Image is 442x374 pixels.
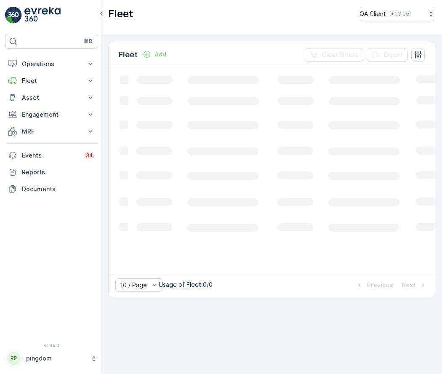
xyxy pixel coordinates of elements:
[5,123,98,140] button: MRF
[367,48,408,61] button: Export
[305,48,363,61] button: Clear Filters
[367,281,393,289] p: Previous
[22,77,81,85] p: Fleet
[154,50,166,59] p: Add
[5,350,98,367] button: PPpingdom
[359,10,386,18] p: QA Client
[383,51,403,59] p: Export
[24,7,61,24] img: logo_light-DOdMpM7g.png
[401,280,428,290] button: Next
[5,106,98,123] button: Engagement
[402,281,415,289] p: Next
[86,152,93,159] p: 34
[22,151,79,160] p: Events
[139,49,170,59] button: Add
[22,185,95,193] p: Documents
[159,280,213,289] p: Usage of Fleet : 0/0
[7,352,21,365] div: PP
[22,93,81,102] p: Asset
[5,56,98,72] button: Operations
[108,7,133,21] p: Fleet
[5,72,98,89] button: Fleet
[322,51,358,59] p: Clear Filters
[354,280,394,290] button: Previous
[5,343,98,348] span: v 1.49.3
[389,11,411,17] p: ( +03:00 )
[359,7,435,21] button: QA Client(+03:00)
[22,168,95,176] p: Reports
[22,110,81,119] p: Engagement
[5,181,98,198] a: Documents
[22,127,81,136] p: MRF
[5,147,98,164] a: Events34
[119,49,138,61] p: Fleet
[84,38,92,45] p: ⌘B
[5,7,22,24] img: logo
[22,60,81,68] p: Operations
[5,89,98,106] button: Asset
[5,164,98,181] a: Reports
[26,354,86,363] p: pingdom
